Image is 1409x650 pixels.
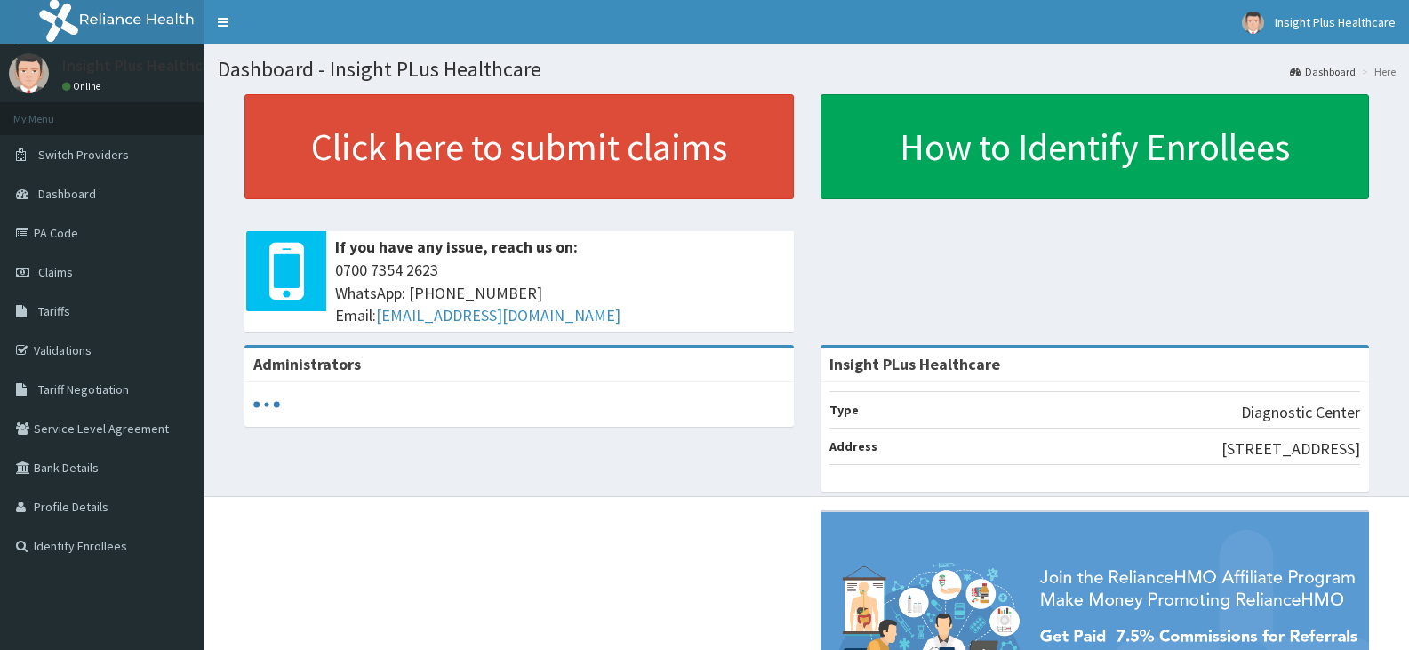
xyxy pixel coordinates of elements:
b: Administrators [253,354,361,374]
span: Dashboard [38,186,96,202]
p: Diagnostic Center [1241,401,1360,424]
p: [STREET_ADDRESS] [1221,437,1360,461]
span: 0700 7354 2623 WhatsApp: [PHONE_NUMBER] Email: [335,259,785,327]
b: Address [829,438,877,454]
a: Click here to submit claims [244,94,794,199]
span: Tariff Negotiation [38,381,129,397]
h1: Dashboard - Insight PLus Healthcare [218,58,1396,81]
a: Dashboard [1290,64,1356,79]
img: User Image [1242,12,1264,34]
span: Tariffs [38,303,70,319]
span: Switch Providers [38,147,129,163]
a: How to Identify Enrollees [821,94,1370,199]
span: Insight Plus Healthcare [1275,14,1396,30]
b: If you have any issue, reach us on: [335,237,578,257]
span: Claims [38,264,73,280]
a: Online [62,80,105,92]
p: Insight Plus Healthcare [62,58,225,74]
svg: audio-loading [253,391,280,418]
strong: Insight PLus Healthcare [829,354,1000,374]
li: Here [1357,64,1396,79]
img: User Image [9,53,49,93]
b: Type [829,402,859,418]
a: [EMAIL_ADDRESS][DOMAIN_NAME] [376,305,620,325]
